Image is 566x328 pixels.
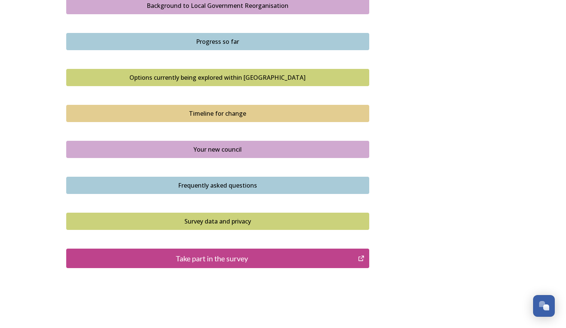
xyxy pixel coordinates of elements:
div: Your new council [70,145,365,154]
button: Open Chat [533,295,555,317]
button: Take part in the survey [66,249,369,268]
div: Take part in the survey [70,253,354,264]
div: Frequently asked questions [70,181,365,190]
button: Progress so far [66,33,369,50]
button: Your new council [66,141,369,158]
div: Progress so far [70,37,365,46]
div: Timeline for change [70,109,365,118]
div: Survey data and privacy [70,217,365,226]
button: Timeline for change [66,105,369,122]
button: Frequently asked questions [66,177,369,194]
button: Options currently being explored within West Sussex [66,69,369,86]
div: Options currently being explored within [GEOGRAPHIC_DATA] [70,73,365,82]
div: Background to Local Government Reorganisation [70,1,365,10]
button: Survey data and privacy [66,213,369,230]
